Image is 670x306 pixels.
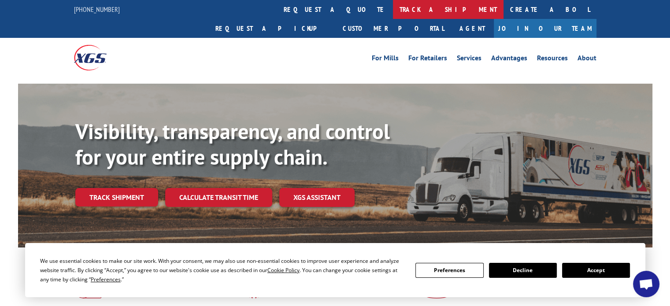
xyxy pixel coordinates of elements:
button: Accept [562,263,630,278]
a: XGS ASSISTANT [279,188,355,207]
a: Agent [451,19,494,38]
a: Calculate transit time [165,188,272,207]
a: Customer Portal [336,19,451,38]
a: Advantages [491,55,527,64]
a: Open chat [633,271,659,297]
a: Services [457,55,481,64]
span: Preferences [91,276,121,283]
a: About [577,55,596,64]
a: For Mills [372,55,399,64]
a: [PHONE_NUMBER] [74,5,120,14]
a: Resources [537,55,568,64]
b: Visibility, transparency, and control for your entire supply chain. [75,118,390,170]
button: Decline [489,263,557,278]
span: Cookie Policy [267,266,300,274]
a: For Retailers [408,55,447,64]
a: Request a pickup [209,19,336,38]
div: Cookie Consent Prompt [25,243,645,297]
a: Track shipment [75,188,158,206]
button: Preferences [415,263,483,278]
a: Join Our Team [494,19,596,38]
div: We use essential cookies to make our site work. With your consent, we may also use non-essential ... [40,256,405,284]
